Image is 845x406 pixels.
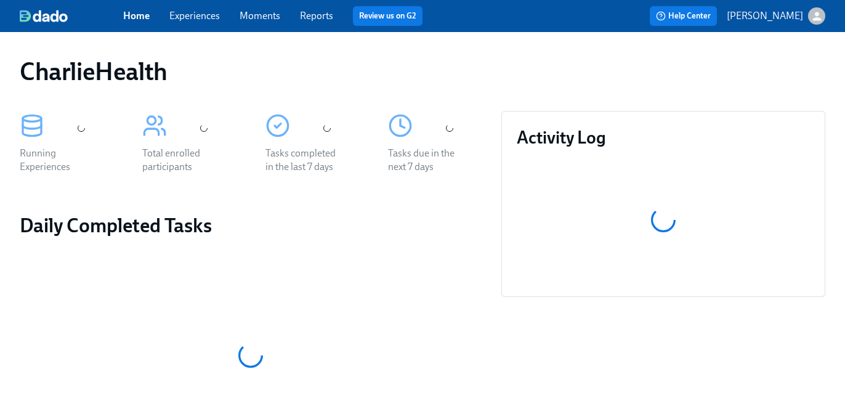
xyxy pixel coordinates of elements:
[656,10,711,22] span: Help Center
[359,10,416,22] a: Review us on G2
[240,10,280,22] a: Moments
[20,10,123,22] a: dado
[353,6,422,26] button: Review us on G2
[123,10,150,22] a: Home
[727,9,803,23] p: [PERSON_NAME]
[169,10,220,22] a: Experiences
[300,10,333,22] a: Reports
[20,213,482,238] h2: Daily Completed Tasks
[142,147,221,174] div: Total enrolled participants
[517,126,810,148] h3: Activity Log
[20,10,68,22] img: dado
[20,147,99,174] div: Running Experiences
[727,7,825,25] button: [PERSON_NAME]
[650,6,717,26] button: Help Center
[20,57,168,86] h1: CharlieHealth
[265,147,344,174] div: Tasks completed in the last 7 days
[388,147,467,174] div: Tasks due in the next 7 days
